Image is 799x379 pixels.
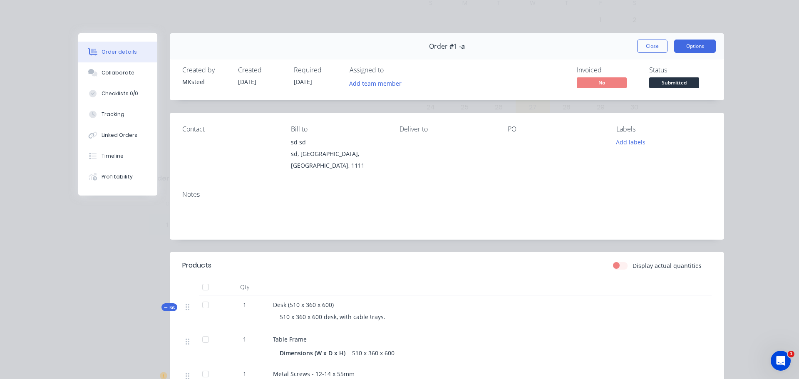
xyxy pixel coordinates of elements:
[616,125,712,133] div: Labels
[649,66,712,74] div: Status
[78,166,157,187] button: Profitability
[78,62,157,83] button: Collaborate
[78,104,157,125] button: Tracking
[238,78,256,86] span: [DATE]
[182,125,278,133] div: Contact
[294,66,340,74] div: Required
[182,260,211,270] div: Products
[161,303,177,311] div: Kit
[633,261,702,270] label: Display actual quantities
[102,131,137,139] div: Linked Orders
[182,66,228,74] div: Created by
[102,173,133,181] div: Profitability
[78,146,157,166] button: Timeline
[102,152,124,160] div: Timeline
[164,304,175,310] span: Kit
[243,369,246,378] span: 1
[78,125,157,146] button: Linked Orders
[102,90,138,97] div: Checklists 0/0
[102,48,137,56] div: Order details
[771,351,791,371] iframe: Intercom live chat
[273,301,334,309] span: Desk (510 x 360 x 600)
[78,42,157,62] button: Order details
[280,347,349,359] div: Dimensions (W x D x H)
[294,78,312,86] span: [DATE]
[280,313,385,321] span: 510 x 360 x 600 desk, with cable trays.
[350,77,406,89] button: Add team member
[674,40,716,53] button: Options
[238,66,284,74] div: Created
[102,69,134,77] div: Collaborate
[291,125,386,133] div: Bill to
[649,77,699,90] button: Submitted
[577,66,639,74] div: Invoiced
[508,125,603,133] div: PO
[637,40,667,53] button: Close
[291,136,386,148] div: sd sd
[243,335,246,344] span: 1
[577,77,627,88] span: No
[345,77,406,89] button: Add team member
[273,370,355,378] span: Metal Screws - 12-14 x 55mm
[102,111,124,118] div: Tracking
[349,347,398,359] div: 510 x 360 x 600
[273,335,307,343] span: Table Frame
[291,136,386,171] div: sd sdsd, [GEOGRAPHIC_DATA], [GEOGRAPHIC_DATA], 1111
[243,300,246,309] span: 1
[182,77,228,86] div: MKsteel
[78,83,157,104] button: Checklists 0/0
[220,279,270,295] div: Qty
[649,77,699,88] span: Submitted
[788,351,794,357] span: 1
[461,42,465,50] span: a
[182,191,712,198] div: Notes
[350,66,433,74] div: Assigned to
[612,136,650,148] button: Add labels
[291,148,386,171] div: sd, [GEOGRAPHIC_DATA], [GEOGRAPHIC_DATA], 1111
[399,125,495,133] div: Deliver to
[429,42,461,50] span: Order #1 -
